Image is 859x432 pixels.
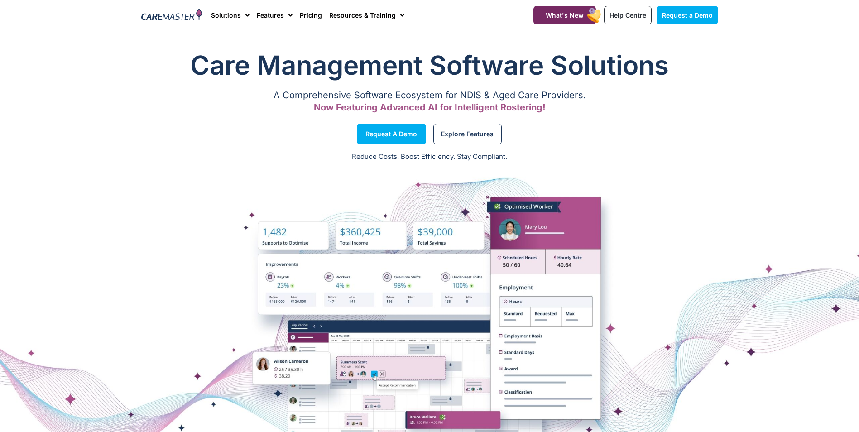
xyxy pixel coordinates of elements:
span: Now Featuring Advanced AI for Intelligent Rostering! [314,102,546,113]
span: Help Centre [609,11,646,19]
span: What's New [546,11,584,19]
span: Request a Demo [662,11,713,19]
a: What's New [533,6,596,24]
p: Reduce Costs. Boost Efficiency. Stay Compliant. [5,152,854,162]
span: Explore Features [441,132,494,136]
h1: Care Management Software Solutions [141,47,718,83]
a: Request a Demo [657,6,718,24]
a: Request a Demo [357,124,426,144]
a: Help Centre [604,6,652,24]
a: Explore Features [433,124,502,144]
span: Request a Demo [365,132,417,136]
img: CareMaster Logo [141,9,202,22]
p: A Comprehensive Software Ecosystem for NDIS & Aged Care Providers. [141,92,718,98]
